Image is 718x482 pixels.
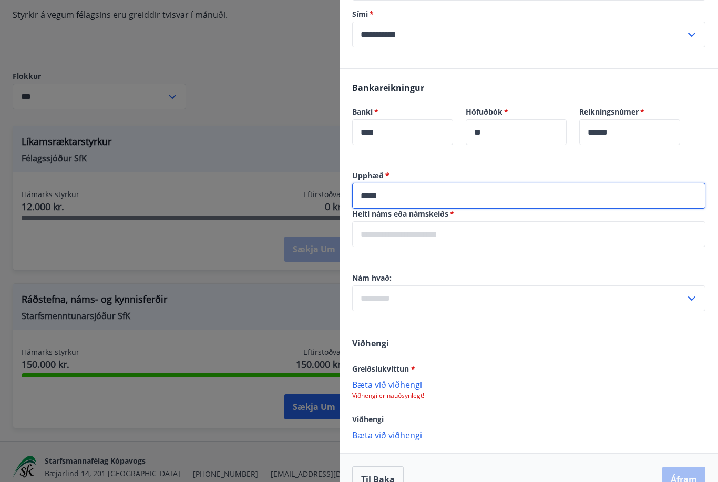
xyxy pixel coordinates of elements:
[352,429,705,440] p: Bæta við viðhengi
[352,392,705,400] p: Viðhengi er nauðsynlegt!
[352,414,384,424] span: Viðhengi
[352,273,705,283] label: Nám hvað:
[352,379,705,389] p: Bæta við viðhengi
[466,107,567,117] label: Höfuðbók
[352,364,415,374] span: Greiðslukvittun
[352,170,705,181] label: Upphæð
[352,107,453,117] label: Banki
[352,221,705,247] div: Heiti náms eða námskeiðs
[579,107,680,117] label: Reikningsnúmer
[352,183,705,209] div: Upphæð
[352,82,424,94] span: Bankareikningur
[352,337,389,349] span: Viðhengi
[352,209,705,219] label: Heiti náms eða námskeiðs
[352,9,705,19] label: Sími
